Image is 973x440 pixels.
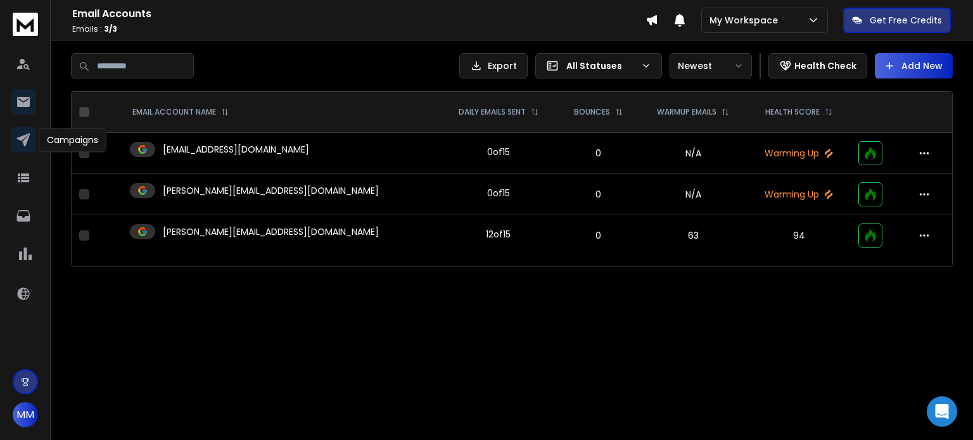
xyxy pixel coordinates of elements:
div: 0 of 15 [487,187,510,199]
img: logo [13,13,38,36]
p: Health Check [794,60,856,72]
p: Emails : [72,24,645,34]
p: [PERSON_NAME][EMAIL_ADDRESS][DOMAIN_NAME] [163,225,379,238]
p: [PERSON_NAME][EMAIL_ADDRESS][DOMAIN_NAME] [163,184,379,197]
button: Get Free Credits [843,8,951,33]
p: WARMUP EMAILS [657,107,716,117]
button: MM [13,402,38,427]
p: 0 [565,229,631,242]
p: Get Free Credits [870,14,942,27]
td: N/A [639,174,747,215]
span: 3 / 3 [104,23,117,34]
h1: Email Accounts [72,6,645,22]
button: Newest [670,53,752,79]
p: HEALTH SCORE [765,107,820,117]
p: All Statuses [566,60,636,72]
div: EMAIL ACCOUNT NAME [132,107,229,117]
p: Warming Up [755,188,843,201]
button: Health Check [768,53,867,79]
div: 12 of 15 [486,228,511,241]
td: 63 [639,215,747,256]
p: Warming Up [755,147,843,160]
p: My Workspace [709,14,783,27]
p: [EMAIL_ADDRESS][DOMAIN_NAME] [163,143,309,156]
button: Add New [875,53,953,79]
button: Export [459,53,528,79]
td: 94 [747,215,851,256]
div: Campaigns [39,128,106,152]
div: Open Intercom Messenger [927,396,957,427]
div: 0 of 15 [487,146,510,158]
td: N/A [639,133,747,174]
p: DAILY EMAILS SENT [459,107,526,117]
p: BOUNCES [574,107,610,117]
p: 0 [565,147,631,160]
p: 0 [565,188,631,201]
